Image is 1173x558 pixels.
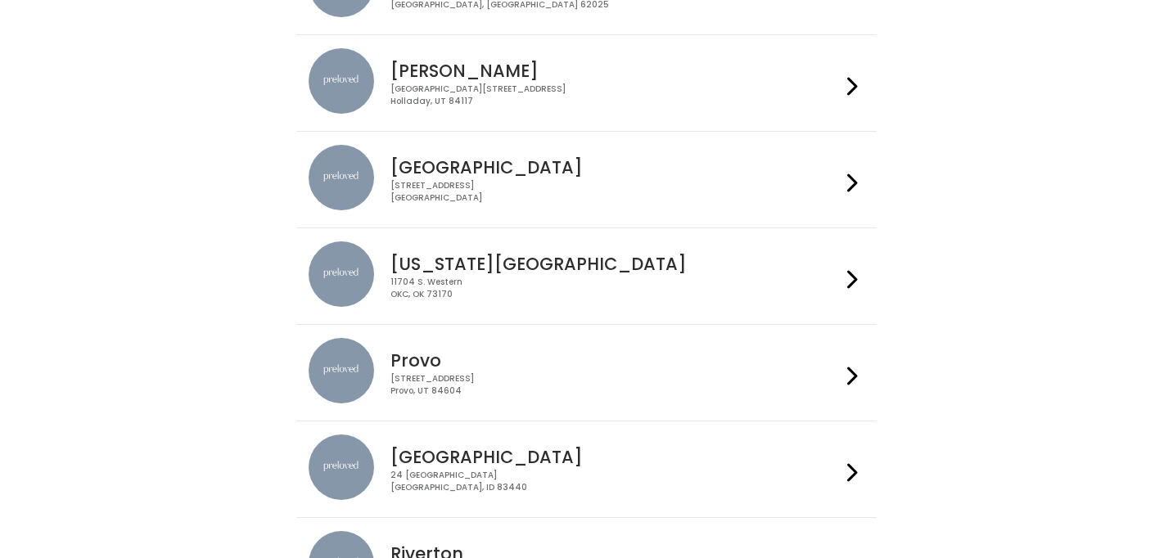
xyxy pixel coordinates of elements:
div: 24 [GEOGRAPHIC_DATA] [GEOGRAPHIC_DATA], ID 83440 [390,470,841,493]
h4: [GEOGRAPHIC_DATA] [390,448,841,466]
img: preloved location [309,241,374,307]
h4: [GEOGRAPHIC_DATA] [390,158,841,177]
img: preloved location [309,434,374,500]
div: 11704 S. Western OKC, OK 73170 [390,277,841,300]
div: [GEOGRAPHIC_DATA][STREET_ADDRESS] Holladay, UT 84117 [390,83,841,107]
a: preloved location [GEOGRAPHIC_DATA] [STREET_ADDRESS][GEOGRAPHIC_DATA] [309,145,864,214]
h4: [US_STATE][GEOGRAPHIC_DATA] [390,254,841,273]
h4: Provo [390,351,841,370]
img: preloved location [309,338,374,403]
a: preloved location [US_STATE][GEOGRAPHIC_DATA] 11704 S. WesternOKC, OK 73170 [309,241,864,311]
div: [STREET_ADDRESS] [GEOGRAPHIC_DATA] [390,180,841,204]
img: preloved location [309,48,374,114]
a: preloved location [GEOGRAPHIC_DATA] 24 [GEOGRAPHIC_DATA][GEOGRAPHIC_DATA], ID 83440 [309,434,864,504]
div: [STREET_ADDRESS] Provo, UT 84604 [390,373,841,397]
a: preloved location [PERSON_NAME] [GEOGRAPHIC_DATA][STREET_ADDRESS]Holladay, UT 84117 [309,48,864,118]
img: preloved location [309,145,374,210]
a: preloved location Provo [STREET_ADDRESS]Provo, UT 84604 [309,338,864,407]
h4: [PERSON_NAME] [390,61,841,80]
